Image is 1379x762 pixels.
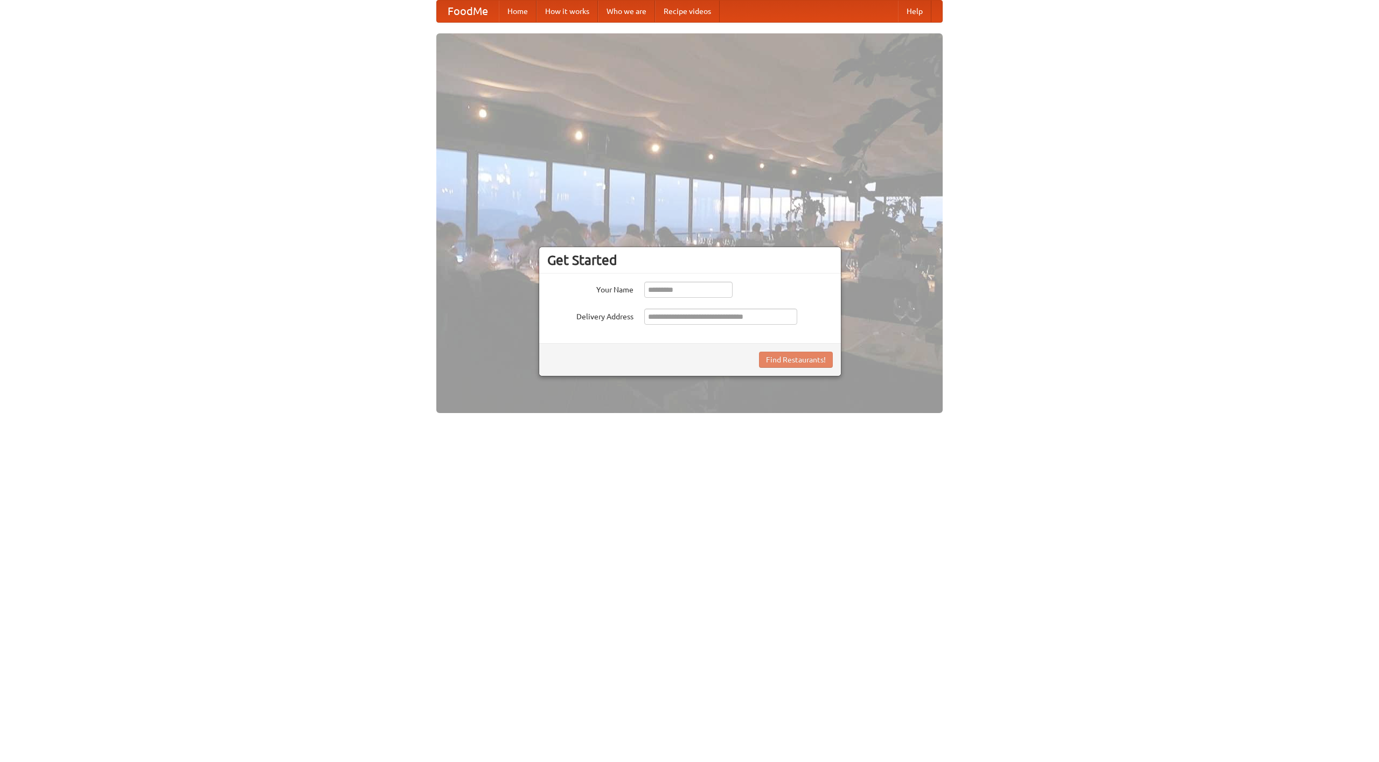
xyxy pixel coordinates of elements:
label: Your Name [547,282,633,295]
a: Recipe videos [655,1,720,22]
a: Help [898,1,931,22]
a: Who we are [598,1,655,22]
button: Find Restaurants! [759,352,833,368]
label: Delivery Address [547,309,633,322]
h3: Get Started [547,252,833,268]
a: Home [499,1,537,22]
a: How it works [537,1,598,22]
a: FoodMe [437,1,499,22]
